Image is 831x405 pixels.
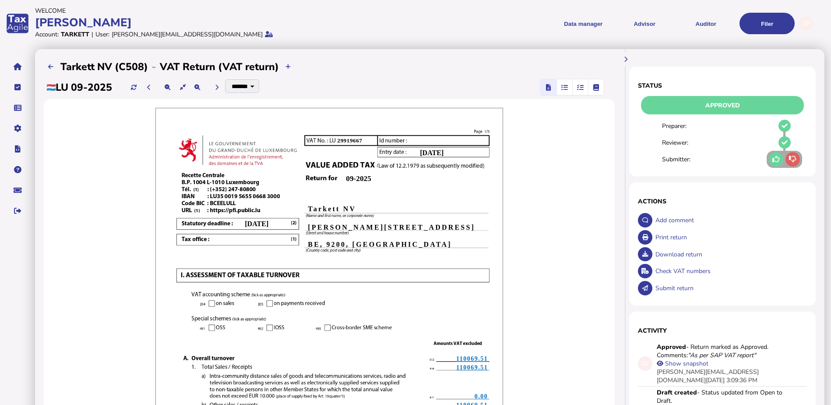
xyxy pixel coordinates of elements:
[638,281,652,295] button: Submit return.
[638,327,807,335] h1: Activity
[653,263,807,280] div: Check VAT numbers
[210,80,224,95] button: Next period
[638,213,652,227] button: Make a comment in the activity log.
[456,364,488,371] u: 110069.51
[308,205,356,213] b: Tarkett NV
[657,343,686,351] strong: Approved
[475,393,488,400] span: 0.00
[60,60,148,74] h2: Tarkett NV (C508)
[281,60,296,74] button: Upload transactions
[678,13,733,34] button: Auditor
[638,356,652,371] div: DF
[663,359,724,368] div: Show snapshot
[653,246,807,263] div: Download return
[35,15,413,30] div: [PERSON_NAME]
[657,388,697,397] strong: Draft created
[8,119,27,138] button: Manage settings
[8,202,27,220] button: Sign out
[617,13,672,34] button: Shows a dropdown of VAT Advisor options
[638,247,652,262] button: Download return
[769,152,783,167] button: Close filing
[638,197,807,206] h1: Actions
[739,13,795,34] button: Filer
[785,152,800,167] button: Change required
[61,30,89,39] div: Tarkett
[346,174,371,183] b: 09-2025
[8,57,27,76] button: Home
[662,122,708,130] div: Preparer:
[142,80,156,95] button: Previous period
[657,343,768,351] div: - Return marked as Approved.
[657,351,756,359] div: Comments:
[641,96,804,114] div: Approved
[638,264,652,278] button: Check VAT numbers on return.
[638,230,652,245] button: Open printable view of return.
[8,160,27,179] button: Help pages
[35,7,413,15] div: Welcome
[638,96,807,114] div: Return status - Actions are restricted to nominated users
[653,229,807,246] div: Print return
[112,30,263,39] div: [PERSON_NAME][EMAIL_ADDRESS][DOMAIN_NAME]
[657,360,663,366] button: View filing snapshot at this version
[8,140,27,158] button: Developer hub links
[92,30,93,39] div: |
[161,80,175,95] button: Make the return view smaller
[8,78,27,96] button: Tasks
[95,30,109,39] div: User:
[572,79,588,95] mat-button-toggle: Reconcilliation view by tax code
[35,30,59,39] div: Account:
[420,149,444,156] b: [DATE]
[176,80,190,95] button: Reset the return view
[190,80,204,95] button: Make the return view larger
[662,155,708,163] div: Submitter:
[619,52,633,67] button: Hide
[588,79,604,95] mat-button-toggle: Ledger
[337,137,362,144] b: 29919667
[160,60,279,74] h2: VAT Return (VAT return)
[44,60,58,74] button: Filing calendar - month view
[541,79,556,95] mat-button-toggle: Return view
[657,368,788,384] div: [DATE] 3:09:36 PM
[653,280,807,297] div: Submit return
[127,80,141,95] button: Refresh data for current period
[657,368,759,384] app-user-presentation: [PERSON_NAME][EMAIL_ADDRESS][DOMAIN_NAME]
[308,224,475,231] b: [PERSON_NAME][STREET_ADDRESS]
[8,181,27,199] button: Raise a support ticket
[662,139,708,147] div: Reviewer:
[8,99,27,117] button: Data manager
[417,13,795,34] menu: navigate products
[657,388,788,405] div: - Status updated from Open to Draft.
[47,81,112,94] h2: LU 09-2025
[799,16,813,31] div: Profile settings
[148,60,160,74] div: -
[638,82,807,90] h1: Status
[265,31,273,37] i: Protected by 2-step verification
[688,351,756,359] i: "As per SAP VAT report"
[653,212,807,229] div: Add comment
[556,13,611,34] button: Shows a dropdown of Data manager options
[47,84,56,91] img: lu.png
[456,355,488,362] u: 110069.51
[245,220,268,227] b: [DATE]
[308,241,451,248] b: BE, 9200, [GEOGRAPHIC_DATA]
[556,79,572,95] mat-button-toggle: Reconcilliation view by document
